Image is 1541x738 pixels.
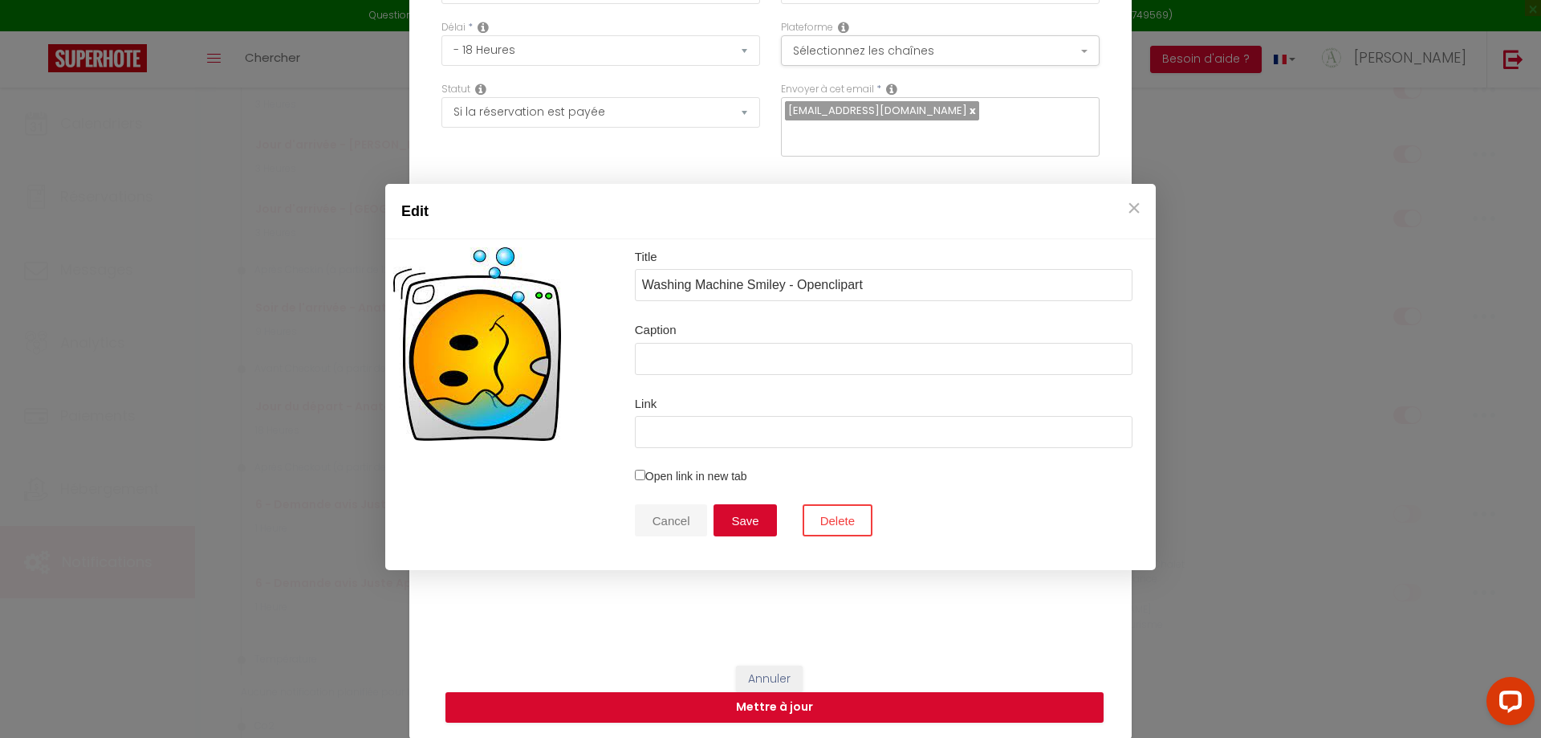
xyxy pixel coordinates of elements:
[635,467,1132,485] label: Open link in new tab
[393,247,561,441] img: 9k=
[635,247,1132,267] label: Title
[803,504,872,536] button: Delete
[635,343,1132,375] input: Caption
[635,320,1132,340] label: Caption
[635,416,1132,448] input: Link
[714,504,776,536] button: Save
[635,504,708,536] button: Cancel
[1122,192,1146,224] button: Close
[1474,671,1541,738] iframe: LiveChat chat widget
[385,184,1156,239] div: Edit
[635,394,1132,414] label: Link
[635,470,645,480] input: Open link in new tab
